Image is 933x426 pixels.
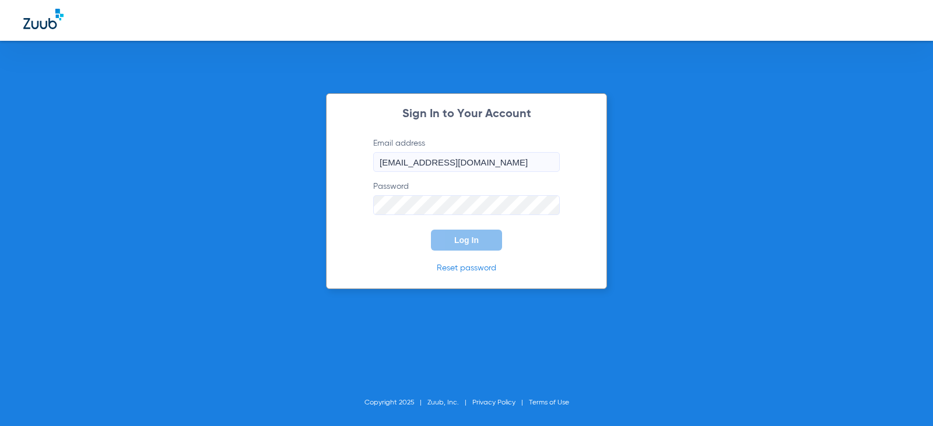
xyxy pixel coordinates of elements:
li: Copyright 2025 [364,397,427,409]
span: Log In [454,235,479,245]
img: Zuub Logo [23,9,64,29]
label: Email address [373,138,560,172]
a: Terms of Use [529,399,569,406]
a: Privacy Policy [472,399,515,406]
h2: Sign In to Your Account [356,108,577,120]
li: Zuub, Inc. [427,397,472,409]
button: Log In [431,230,502,251]
label: Password [373,181,560,215]
input: Password [373,195,560,215]
a: Reset password [437,264,496,272]
input: Email address [373,152,560,172]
